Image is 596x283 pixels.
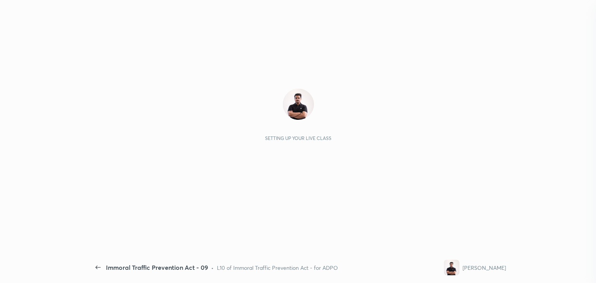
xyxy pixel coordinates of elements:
[444,260,459,275] img: b8c68f5dadb04182a5d8bc92d9521b7b.jpg
[265,135,331,141] div: Setting up your live class
[211,264,214,272] div: •
[217,264,338,272] div: L10 of Immoral Traffic Prevention Act - for ADPO
[283,89,314,120] img: b8c68f5dadb04182a5d8bc92d9521b7b.jpg
[463,264,506,272] div: [PERSON_NAME]
[106,263,208,272] div: Immoral Traffic Prevention Act - 09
